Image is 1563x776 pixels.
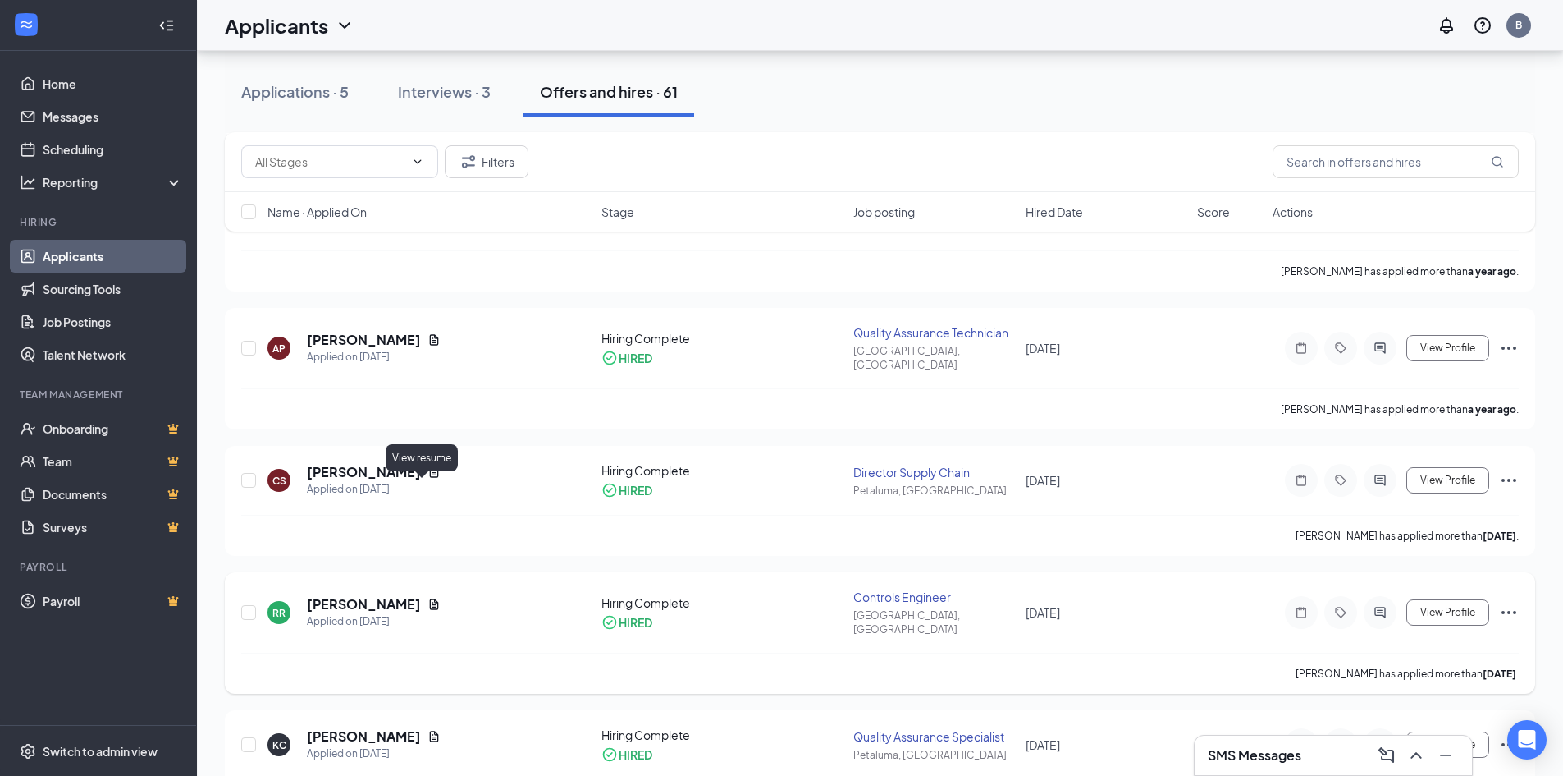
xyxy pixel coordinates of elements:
svg: Tag [1331,342,1350,355]
p: [PERSON_NAME] has applied more than . [1296,529,1519,543]
span: Job posting [853,204,915,220]
button: View Profile [1406,335,1489,361]
div: Quality Assurance Technician [853,324,1015,341]
svg: QuestionInfo [1473,16,1492,35]
div: Applied on [DATE] [307,481,441,498]
div: HIRED [619,614,652,631]
svg: Minimize [1436,746,1456,765]
div: Controls Engineer [853,589,1015,605]
svg: Notifications [1437,16,1456,35]
div: RR [272,606,286,620]
span: Name · Applied On [267,204,367,220]
div: Applied on [DATE] [307,613,441,630]
svg: Document [427,598,441,611]
a: Scheduling [43,133,183,166]
b: a year ago [1468,403,1516,416]
svg: Tag [1331,606,1350,619]
svg: CheckmarkCircle [601,350,618,366]
div: Team Management [20,388,180,402]
span: View Profile [1420,607,1475,618]
b: [DATE] [1483,668,1516,680]
a: TeamCrown [43,445,183,478]
h5: [PERSON_NAME] [307,463,421,481]
div: Applied on [DATE] [307,349,441,365]
svg: CheckmarkCircle [601,482,618,498]
div: Quality Assurance Specialist [853,728,1015,745]
svg: Note [1291,606,1311,619]
button: ComposeMessage [1373,742,1400,769]
button: ChevronUp [1403,742,1429,769]
div: Petaluma, [GEOGRAPHIC_DATA] [853,748,1015,762]
div: HIRED [619,746,652,763]
a: Messages [43,100,183,133]
div: Switch to admin view [43,743,158,760]
div: AP [272,342,286,356]
div: Interviews · 3 [398,81,491,102]
div: Hiring [20,215,180,229]
div: Petaluma, [GEOGRAPHIC_DATA] [853,484,1015,498]
svg: Ellipses [1499,471,1519,490]
span: View Profile [1420,342,1475,354]
svg: ActiveChat [1370,606,1390,619]
h5: [PERSON_NAME] [307,331,421,349]
svg: MagnifyingGlass [1491,155,1504,168]
a: DocumentsCrown [43,478,183,511]
a: Talent Network [43,338,183,371]
div: Hiring Complete [601,727,844,743]
div: HIRED [619,350,652,366]
div: [GEOGRAPHIC_DATA], [GEOGRAPHIC_DATA] [853,608,1015,636]
div: Director Supply Chain [853,464,1015,480]
div: Hiring Complete [601,330,844,347]
svg: ChevronDown [411,155,424,168]
span: Stage [601,204,634,220]
span: View Profile [1420,475,1475,486]
svg: Document [427,333,441,347]
svg: ActiveChat [1370,342,1390,355]
div: Hiring Complete [601,462,844,479]
input: All Stages [255,153,404,171]
svg: CheckmarkCircle [601,614,618,631]
h5: [PERSON_NAME] [307,595,421,613]
div: Applications · 5 [241,81,349,102]
a: Job Postings [43,305,183,338]
span: [DATE] [1026,473,1060,488]
button: View Profile [1406,599,1489,626]
b: [DATE] [1483,530,1516,542]
svg: Document [427,730,441,743]
p: [PERSON_NAME] has applied more than . [1296,667,1519,681]
h3: SMS Messages [1208,746,1301,765]
button: Filter Filters [445,145,528,178]
h1: Applicants [225,11,328,39]
svg: WorkstreamLogo [18,16,34,33]
span: Actions [1273,204,1313,220]
div: HIRED [619,482,652,498]
svg: Analysis [20,174,36,191]
svg: Tag [1331,474,1350,487]
svg: Collapse [158,17,175,34]
svg: Note [1291,342,1311,355]
a: Applicants [43,240,183,273]
div: B [1515,18,1522,32]
div: Hiring Complete [601,595,844,611]
a: PayrollCrown [43,585,183,618]
div: [GEOGRAPHIC_DATA], [GEOGRAPHIC_DATA] [853,344,1015,372]
div: Payroll [20,560,180,574]
svg: ChevronDown [335,16,354,35]
div: View resume [386,444,458,471]
svg: Settings [20,743,36,760]
b: a year ago [1468,265,1516,278]
div: Reporting [43,174,184,191]
svg: Ellipses [1499,603,1519,622]
a: Home [43,67,183,100]
button: Minimize [1433,742,1459,769]
input: Search in offers and hires [1273,145,1519,178]
svg: ChevronUp [1406,746,1426,765]
div: KC [272,738,286,752]
svg: Note [1291,474,1311,487]
span: Score [1197,204,1230,220]
p: [PERSON_NAME] has applied more than . [1281,264,1519,278]
span: [DATE] [1026,341,1060,356]
a: OnboardingCrown [43,412,183,445]
button: View Profile [1406,732,1489,758]
button: View Profile [1406,467,1489,494]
